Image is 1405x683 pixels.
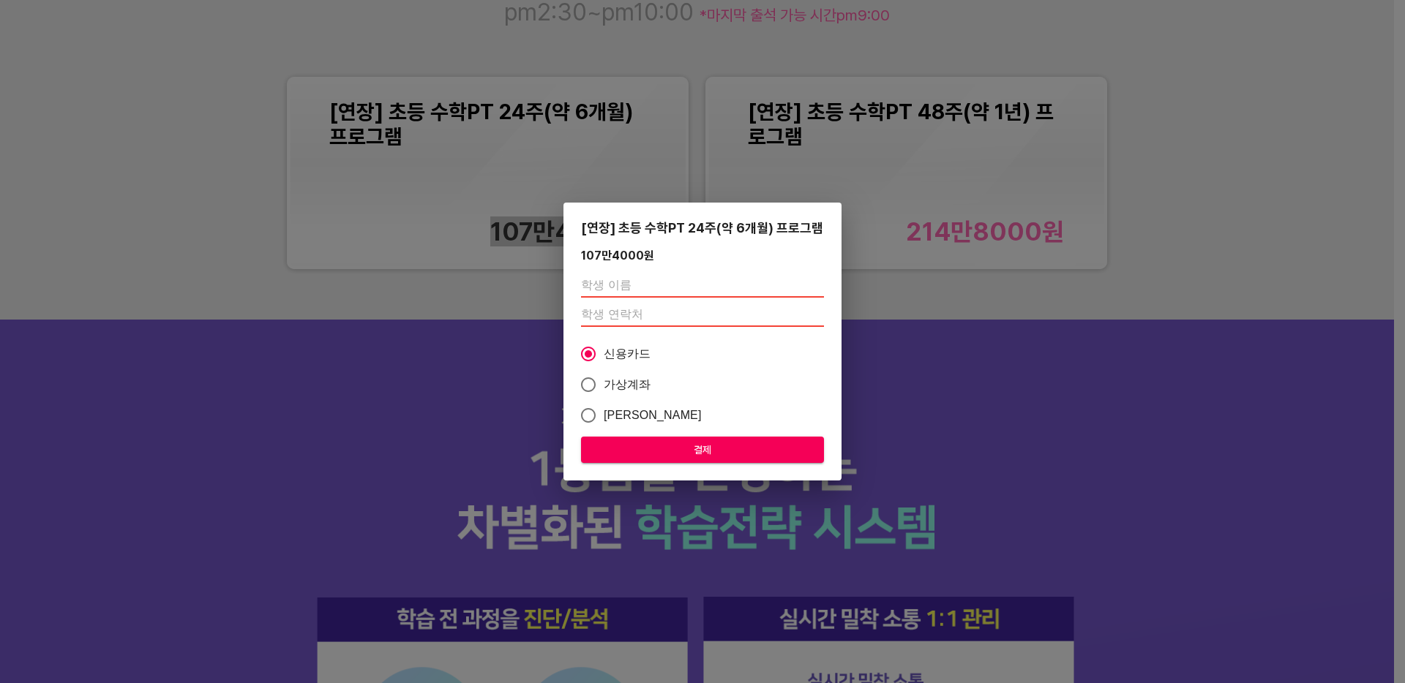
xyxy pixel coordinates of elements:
[604,376,651,393] span: 가상계좌
[581,220,824,235] div: [연장] 초등 수학PT 24주(약 6개월) 프로그램
[604,407,702,424] span: [PERSON_NAME]
[581,303,824,327] input: 학생 연락처
[581,249,654,263] div: 107만4000 원
[581,274,824,298] input: 학생 이름
[581,437,824,464] button: 결제
[593,441,812,459] span: 결제
[604,345,651,363] span: 신용카드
